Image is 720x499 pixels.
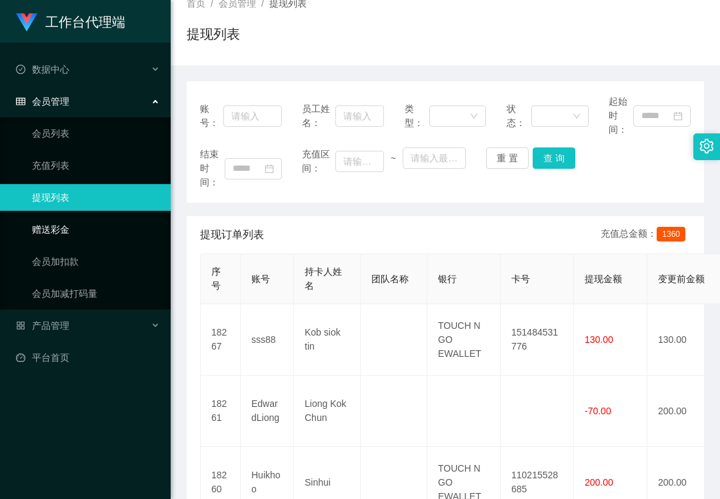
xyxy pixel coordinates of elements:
[533,147,575,169] button: 查 询
[507,102,532,130] span: 状态：
[251,274,270,284] span: 账号
[241,304,294,376] td: sss88
[486,147,529,169] button: 重 置
[699,139,714,153] i: 图标: setting
[211,266,221,291] span: 序号
[511,274,530,284] span: 卡号
[657,227,685,241] span: 1360
[302,102,335,130] span: 员工姓名：
[609,95,633,137] span: 起始时间：
[427,304,501,376] td: TOUCH N GO EWALLET
[241,376,294,447] td: EdwardLiong
[45,1,125,43] h1: 工作台代理端
[438,274,457,284] span: 银行
[200,147,225,189] span: 结束时间：
[32,120,160,147] a: 会员列表
[371,274,409,284] span: 团队名称
[585,334,613,345] span: 130.00
[201,304,241,376] td: 18267
[294,304,361,376] td: Kob siok tin
[16,13,37,32] img: logo.9652507e.png
[305,266,342,291] span: 持卡人姓名
[32,216,160,243] a: 赠送彩金
[573,112,581,121] i: 图标: down
[223,105,282,127] input: 请输入
[403,147,465,169] input: 请输入最大值为
[32,152,160,179] a: 充值列表
[16,64,69,75] span: 数据中心
[501,304,574,376] td: 151484531776
[16,320,69,331] span: 产品管理
[335,105,384,127] input: 请输入
[265,164,274,173] i: 图标: calendar
[673,111,683,121] i: 图标: calendar
[16,97,25,106] i: 图标: table
[658,274,705,284] span: 变更前金额
[335,151,384,172] input: 请输入最小值为
[200,227,264,243] span: 提现订单列表
[294,376,361,447] td: Liong Kok Chun
[16,96,69,107] span: 会员管理
[302,147,335,175] span: 充值区间：
[585,274,622,284] span: 提现金额
[201,376,241,447] td: 18261
[585,477,613,488] span: 200.00
[16,65,25,74] i: 图标: check-circle-o
[384,151,403,165] span: ~
[470,112,478,121] i: 图标: down
[405,102,430,130] span: 类型：
[200,102,223,130] span: 账号：
[601,227,691,243] div: 充值总金额：
[585,406,611,416] span: -70.00
[16,344,160,371] a: 图标: dashboard平台首页
[32,280,160,307] a: 会员加减打码量
[187,24,240,44] h1: 提现列表
[32,248,160,275] a: 会员加扣款
[16,16,125,27] a: 工作台代理端
[16,321,25,330] i: 图标: appstore-o
[32,184,160,211] a: 提现列表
